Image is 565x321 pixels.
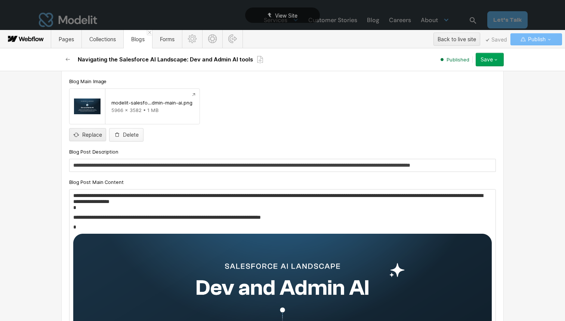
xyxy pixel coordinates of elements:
[188,89,200,101] a: Preview file
[160,36,175,42] span: Forms
[510,33,562,45] button: Publish
[476,53,504,66] button: Save
[78,56,253,63] h2: Navigating the Salesforce AI Landscape: Dev and Admin AI tools
[69,148,118,155] span: Blog Post Description
[111,100,192,106] div: modelit-salesfo…dmin-main-ai.png
[147,30,152,35] a: Close 'Blogs' tab
[89,36,116,42] span: Collections
[447,56,469,63] span: Published
[131,36,145,42] span: Blogs
[481,57,493,63] div: Save
[74,93,101,119] img: 68de8d5a3b31d2d2119c395e_modelit-salesforce-dev-admin-main-ai-p-130x130q80.png
[111,107,194,113] div: 5966 x 3582 • 1 MB
[123,132,139,138] div: Delete
[438,34,476,45] div: Back to live site
[433,33,480,46] button: Back to live site
[109,128,143,142] button: Delete
[527,34,546,45] span: Publish
[59,36,74,42] span: Pages
[69,78,106,85] span: Blog Main Image
[486,38,507,42] span: Saved
[275,12,297,19] span: View Site
[69,179,123,185] span: Blog Post Main Content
